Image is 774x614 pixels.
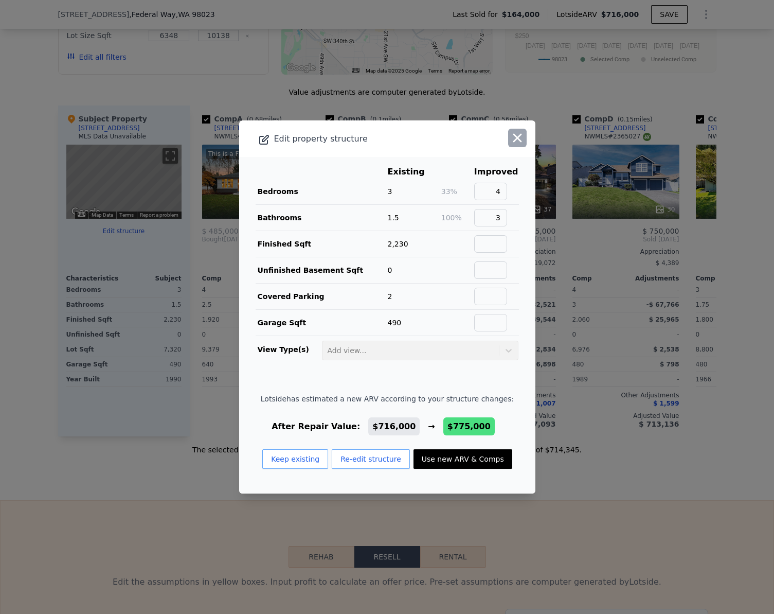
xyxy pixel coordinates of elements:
span: 33% [441,187,457,196]
th: Improved [474,165,519,179]
span: 100% [441,214,462,222]
div: After Repair Value: → [261,420,514,433]
span: $716,000 [372,422,416,431]
span: Lotside has estimated a new ARV according to your structure changes: [261,394,514,404]
th: Existing [387,165,441,179]
td: View Type(s) [256,336,321,361]
td: Garage Sqft [256,310,387,336]
span: 2,230 [388,240,408,248]
span: 1.5 [388,214,399,222]
td: Finished Sqft [256,231,387,257]
td: Unfinished Basement Sqft [256,257,387,284]
button: Re-edit structure [332,449,410,469]
span: 0 [388,266,392,274]
button: Use new ARV & Comps [413,449,512,469]
span: $775,000 [447,422,491,431]
td: Bathrooms [256,205,387,231]
span: 2 [388,292,392,301]
td: Covered Parking [256,284,387,310]
span: 3 [388,187,392,196]
div: Edit property structure [239,132,476,146]
span: 490 [388,319,402,327]
button: Keep existing [262,449,328,469]
td: Bedrooms [256,179,387,205]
